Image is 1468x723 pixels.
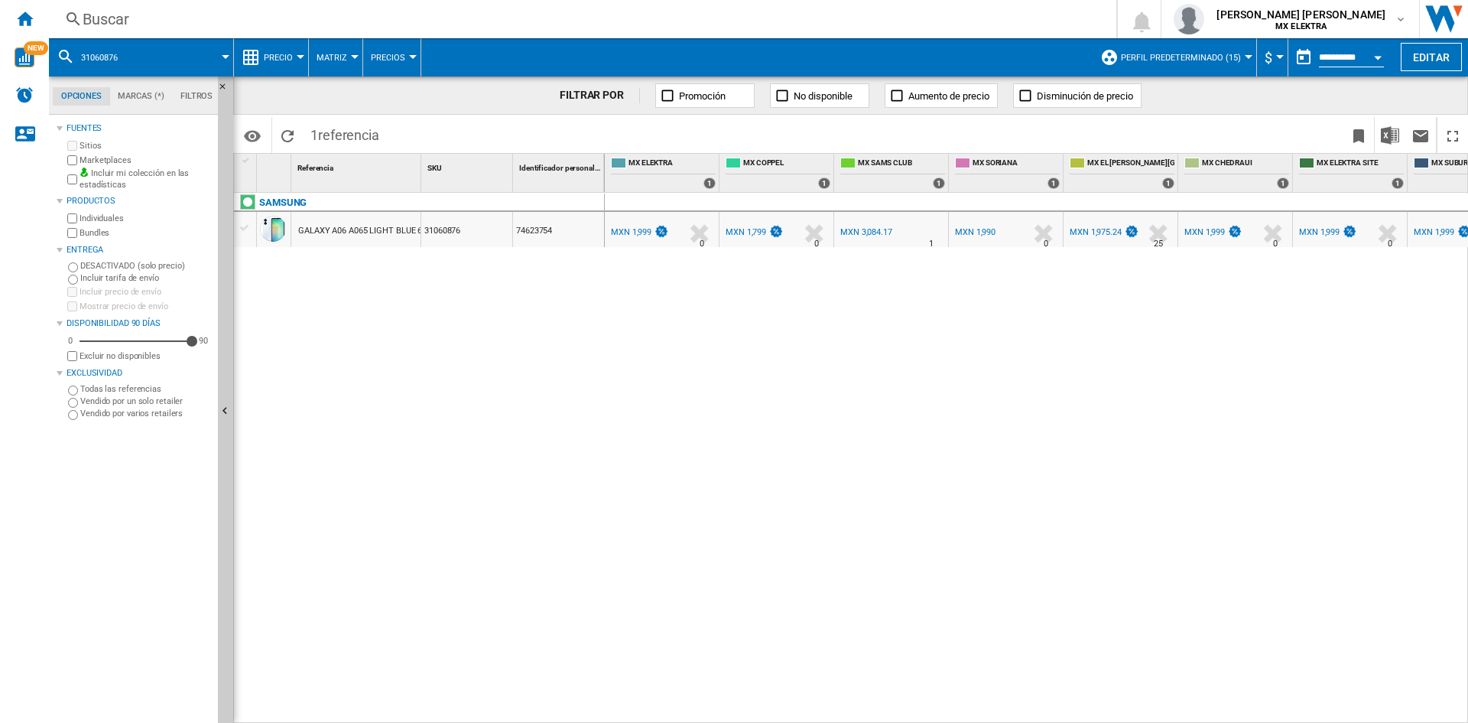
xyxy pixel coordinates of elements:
input: Mostrar precio de envío [67,301,77,311]
span: referencia [318,127,379,143]
button: Recargar [272,117,303,153]
button: Ocultar [218,77,236,104]
input: Marketplaces [67,155,77,165]
button: Precios [371,38,413,77]
md-tab-item: Opciones [53,87,110,106]
md-tab-item: Marcas (*) [110,87,173,106]
span: Disminución de precio [1037,90,1133,102]
span: MX EL [PERSON_NAME][GEOGRAPHIC_DATA][PERSON_NAME] [1087,158,1174,171]
div: MXN 1,990 [955,227,995,237]
div: Tiempo de entrega : 0 día [1044,236,1048,252]
input: Vendido por un solo retailer [68,398,78,408]
button: Opciones [237,122,268,149]
span: Matriz [317,53,347,63]
img: promotionV3.png [654,225,669,238]
div: SKU Sort None [424,154,512,177]
label: Vendido por varios retailers [80,408,212,419]
div: Exclusividad [67,367,212,379]
span: NEW [24,41,48,55]
div: 0 [64,335,76,347]
div: 31060876 [57,38,226,77]
div: Tiempo de entrega : 1 día [929,236,934,252]
div: Referencia Sort None [294,154,421,177]
div: Tiempo de entrega : 0 día [1388,236,1392,252]
div: Sort None [260,154,291,177]
span: 1 [303,117,387,149]
span: MX CHEDRAUI [1202,158,1289,171]
button: Editar [1401,43,1462,71]
img: mysite-bg-18x18.png [80,168,89,177]
div: 1 offers sold by MX SAMS CLUB [933,177,945,189]
input: Vendido por varios retailers [68,410,78,420]
div: MXN 1,975.24 [1070,227,1122,237]
div: 1 offers sold by MX EL PALACIO DE HIERRO [1162,177,1174,189]
span: No disponible [794,90,853,102]
button: Matriz [317,38,355,77]
label: Sitios [80,140,212,151]
md-menu: Currency [1257,38,1288,77]
img: promotionV3.png [1124,225,1139,238]
label: DESACTIVADO (solo precio) [80,260,212,272]
input: Individuales [67,213,77,223]
img: promotionV3.png [768,225,784,238]
label: Mostrar precio de envío [80,301,212,312]
div: MXN 1,999 [1184,227,1225,237]
div: GALAXY A06 A065 LIGHT BLUE 64GB [298,213,438,249]
div: MXN 1,999 [1182,225,1242,240]
span: MX ELEKTRA [628,158,716,171]
div: 90 [195,335,212,347]
img: promotionV3.png [1227,225,1242,238]
span: MX SORIANA [973,158,1060,171]
span: Promoción [679,90,726,102]
label: Excluir no disponibles [80,350,212,362]
button: md-calendar [1288,42,1319,73]
input: DESACTIVADO (solo precio) [68,262,78,272]
span: MX SAMS CLUB [858,158,945,171]
button: Maximizar [1437,117,1468,153]
input: Todas las referencias [68,386,78,396]
img: alerts-logo.svg [15,86,34,104]
div: MXN 1,999 [1299,227,1340,237]
span: Perfil predeterminado (15) [1121,53,1241,63]
md-tab-item: Filtros [172,87,221,106]
div: MXN 1,799 [726,227,766,237]
div: Identificador personalizado Sort None [516,154,604,177]
button: Open calendar [1364,41,1392,69]
div: MXN 1,975.24 [1067,225,1139,240]
div: 1 offers sold by MX ELEKTRA [703,177,716,189]
md-slider: Disponibilidad [80,334,192,349]
div: Sort None [424,154,512,177]
input: Incluir mi colección en las estadísticas [67,170,77,189]
label: Bundles [80,227,212,239]
div: Tiempo de entrega : 0 día [1273,236,1278,252]
div: Sort None [516,154,604,177]
span: Precios [371,53,405,63]
div: Precio [242,38,300,77]
div: FILTRAR POR [560,88,640,103]
b: MX ELEKTRA [1275,21,1327,31]
input: Incluir precio de envío [67,287,77,297]
button: Disminución de precio [1013,83,1142,108]
label: Incluir mi colección en las estadísticas [80,168,212,191]
img: profile.jpg [1174,4,1204,34]
div: MXN 1,799 [723,225,784,240]
div: 74623754 [513,212,604,247]
button: Descargar en Excel [1375,117,1405,153]
button: 31060876 [81,38,133,77]
div: Haga clic para filtrar por esa marca [259,194,307,212]
div: Buscar [83,8,1077,30]
div: MX ELEKTRA SITE 1 offers sold by MX ELEKTRA SITE [1296,154,1407,192]
div: MXN 3,084.17 [840,227,892,237]
label: Vendido por un solo retailer [80,396,212,407]
div: MXN 1,999 [611,227,651,237]
button: Marcar este reporte [1343,117,1374,153]
div: MX SAMS CLUB 1 offers sold by MX SAMS CLUB [837,154,948,192]
button: Perfil predeterminado (15) [1121,38,1249,77]
span: $ [1265,50,1272,66]
div: MXN 1,990 [953,225,995,240]
div: Tiempo de entrega : 0 día [814,236,819,252]
button: No disponible [770,83,869,108]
